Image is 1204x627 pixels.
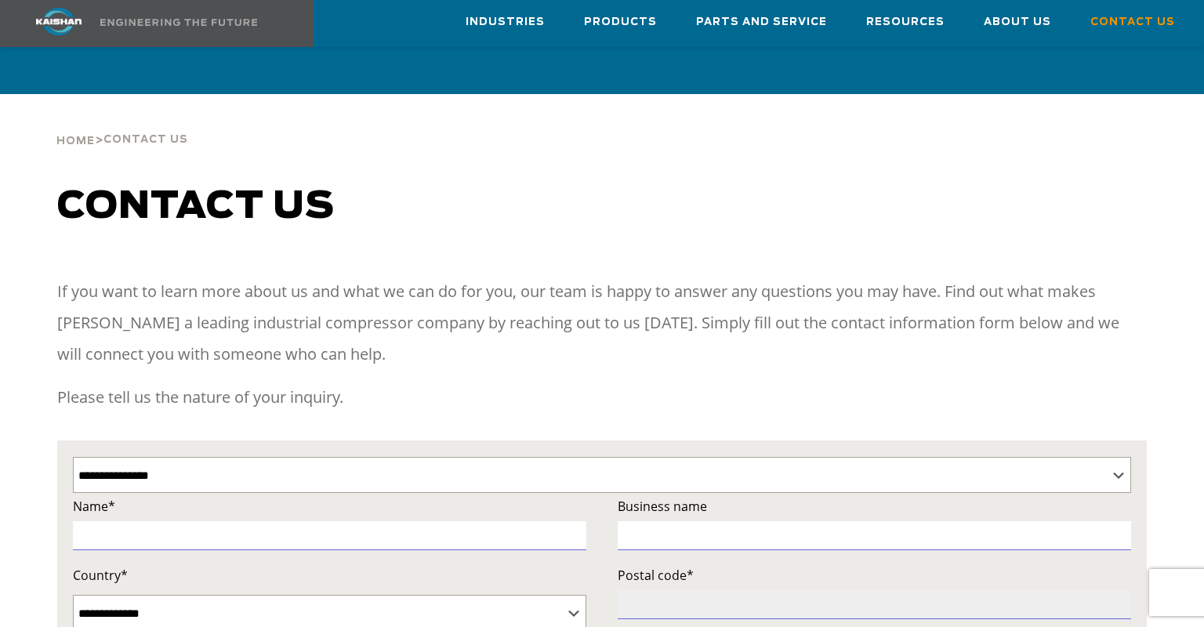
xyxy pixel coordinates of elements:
span: Contact us [57,188,335,226]
a: Resources [866,1,945,43]
a: Products [584,1,657,43]
label: Postal code* [618,564,1131,586]
label: Name* [73,495,586,517]
a: Industries [466,1,545,43]
span: Industries [466,13,545,31]
span: Parts and Service [696,13,827,31]
p: If you want to learn more about us and what we can do for you, our team is happy to answer any qu... [57,276,1146,370]
span: Products [584,13,657,31]
a: Home [56,133,95,147]
a: Parts and Service [696,1,827,43]
img: Engineering the future [100,19,257,26]
p: Please tell us the nature of your inquiry. [57,382,1146,413]
span: Contact Us [103,135,188,145]
span: Contact Us [1090,13,1175,31]
a: Contact Us [1090,1,1175,43]
div: > [56,94,188,154]
label: Country* [73,564,586,586]
span: Home [56,136,95,147]
span: Resources [866,13,945,31]
label: Business name [618,495,1131,517]
span: About Us [984,13,1051,31]
a: About Us [984,1,1051,43]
